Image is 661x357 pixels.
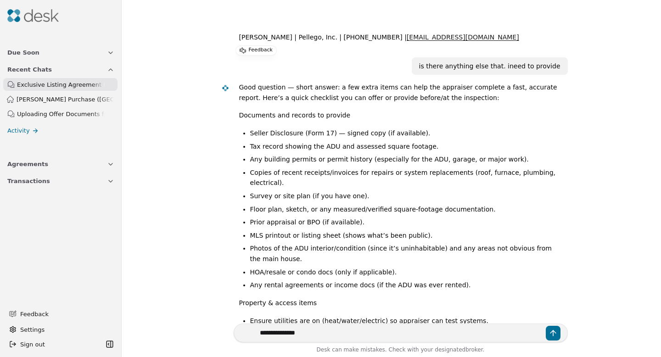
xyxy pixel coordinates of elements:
[546,326,560,340] button: Send message
[250,243,560,264] li: Photos of the ADU interior/condition (since it’s uninhabitable) and any areas not obvious from th...
[250,217,560,228] li: Prior appraisal or BPO (if available).
[2,156,120,173] button: Agreements
[20,309,109,319] span: Feedback
[2,173,120,190] button: Transactions
[4,306,114,322] button: Feedback
[419,61,560,72] div: is there anything else that. ineed to provide
[250,191,560,201] li: Survey or site plan (if you have one).
[2,124,120,137] a: Activity
[2,61,120,78] button: Recent Chats
[7,48,39,57] span: Due Soon
[250,204,560,215] li: Floor plan, sketch, or any measured/verified square‑footage documentation.
[250,230,560,241] li: MLS printout or listing sheet (shows what’s been public).
[239,82,560,103] p: Good question — short answer: a few extra items can help the appraiser complete a fast, accurate ...
[7,159,48,169] span: Agreements
[234,324,568,342] textarea: Write your prompt here
[250,267,560,278] li: HOA/resale or condo docs (only if applicable).
[250,316,560,326] li: Ensure utilities are on (heat/water/electric) so appraiser can test systems.
[3,93,118,106] a: [PERSON_NAME] Purchase ([GEOGRAPHIC_DATA])
[435,346,465,353] span: designated
[3,78,118,91] a: Exclusive Listing Agreement Request
[7,176,50,186] span: Transactions
[17,95,114,104] span: [PERSON_NAME] Purchase ([GEOGRAPHIC_DATA])
[250,280,560,290] li: Any rental agreements or income docs (if the ADU was ever rented).
[250,141,560,152] li: Tax record showing the ADU and assessed square footage.
[20,340,45,349] span: Sign out
[6,322,116,337] button: Settings
[17,80,105,89] div: Exclusive Listing Agreement Request
[7,9,59,22] img: Desk
[3,107,118,120] a: Uploading Offer Documents for Review
[250,154,560,165] li: Any building permits or permit history (especially for the ADU, garage, or major work).
[6,337,103,351] button: Sign out
[407,33,519,41] a: [EMAIL_ADDRESS][DOMAIN_NAME]
[234,345,568,357] div: Desk can make mistakes. Check with your broker.
[250,167,560,188] li: Copies of recent receipts/invoices for repairs or system replacements (roof, furnace, plumbing, e...
[7,65,52,74] span: Recent Chats
[20,325,45,335] span: Settings
[239,110,560,121] p: Documents and records to provide
[17,109,105,119] div: Uploading Offer Documents for Review
[7,126,30,135] span: Activity
[2,44,120,61] button: Due Soon
[249,46,273,55] p: Feedback
[239,298,560,308] p: Property & access items
[221,84,229,92] img: Desk
[250,128,560,139] li: Seller Disclosure (Form 17) — signed copy (if available).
